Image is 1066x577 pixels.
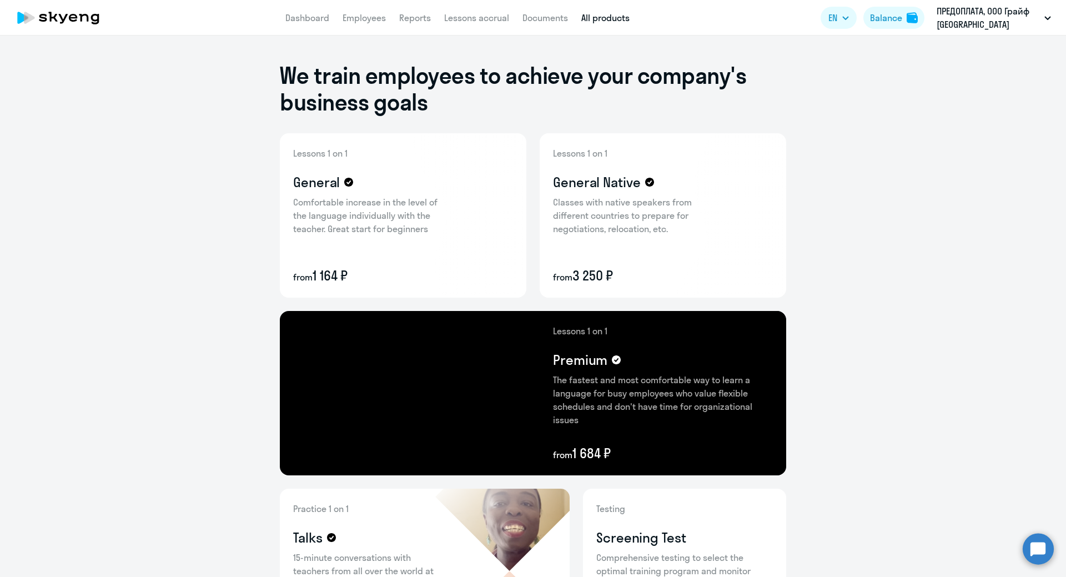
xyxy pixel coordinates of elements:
small: from [553,272,572,283]
a: Reports [399,12,431,23]
p: Lessons 1 on 1 [553,147,697,160]
p: 3 250 ₽ [553,267,697,284]
img: general-native-content-bg.png [540,133,715,298]
p: Lessons 1 on 1 [293,147,438,160]
a: Dashboard [285,12,329,23]
p: 1 684 ₽ [553,444,773,462]
a: Employees [343,12,386,23]
button: Balancebalance [863,7,924,29]
p: Classes with native speakers from different countries to prepare for negotiations, relocation, etc. [553,195,697,235]
h1: We train employees to achieve your company's business goals [280,62,786,116]
small: from [553,449,572,460]
button: ПРЕДОПЛАТА, ООО Грайф [GEOGRAPHIC_DATA] [931,4,1057,31]
p: 1 164 ₽ [293,267,438,284]
a: All products [581,12,630,23]
h4: Talks [293,529,323,546]
img: balance [907,12,918,23]
span: EN [828,11,837,24]
p: Practice 1 on 1 [293,502,449,515]
a: Lessons accrual [444,12,509,23]
p: ПРЕДОПЛАТА, ООО Грайф [GEOGRAPHIC_DATA] [937,4,1040,31]
p: Testing [596,502,773,515]
img: general-content-bg.png [280,133,447,298]
h4: Screening Test [596,529,686,546]
small: from [293,272,313,283]
button: EN [821,7,857,29]
img: premium-content-bg.png [399,311,786,475]
div: Balance [870,11,902,24]
p: Lessons 1 on 1 [553,324,773,338]
a: Documents [522,12,568,23]
p: The fastest and most comfortable way to learn a language for busy employees who value flexible sc... [553,373,773,427]
p: Comfortable increase in the level of the language individually with the teacher. Great start for ... [293,195,438,235]
h4: General Native [553,173,641,191]
h4: Premium [553,351,607,369]
h4: General [293,173,340,191]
